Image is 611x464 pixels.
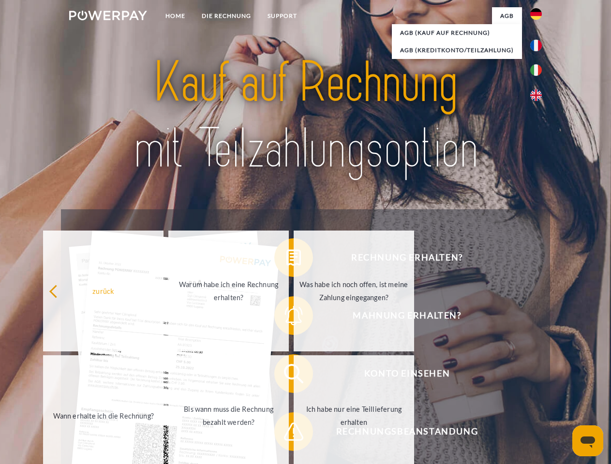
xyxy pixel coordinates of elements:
[299,278,408,304] div: Was habe ich noch offen, ist meine Zahlung eingegangen?
[572,425,603,456] iframe: Schaltfläche zum Öffnen des Messaging-Fensters
[174,278,283,304] div: Warum habe ich eine Rechnung erhalten?
[530,8,542,20] img: de
[259,7,305,25] a: SUPPORT
[174,403,283,429] div: Bis wann muss die Rechnung bezahlt werden?
[294,231,414,351] a: Was habe ich noch offen, ist meine Zahlung eingegangen?
[492,7,522,25] a: agb
[392,42,522,59] a: AGB (Kreditkonto/Teilzahlung)
[49,284,158,297] div: zurück
[392,24,522,42] a: AGB (Kauf auf Rechnung)
[92,46,519,185] img: title-powerpay_de.svg
[530,89,542,101] img: en
[530,64,542,76] img: it
[194,7,259,25] a: DIE RECHNUNG
[157,7,194,25] a: Home
[69,11,147,20] img: logo-powerpay-white.svg
[530,40,542,51] img: fr
[299,403,408,429] div: Ich habe nur eine Teillieferung erhalten
[49,409,158,422] div: Wann erhalte ich die Rechnung?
